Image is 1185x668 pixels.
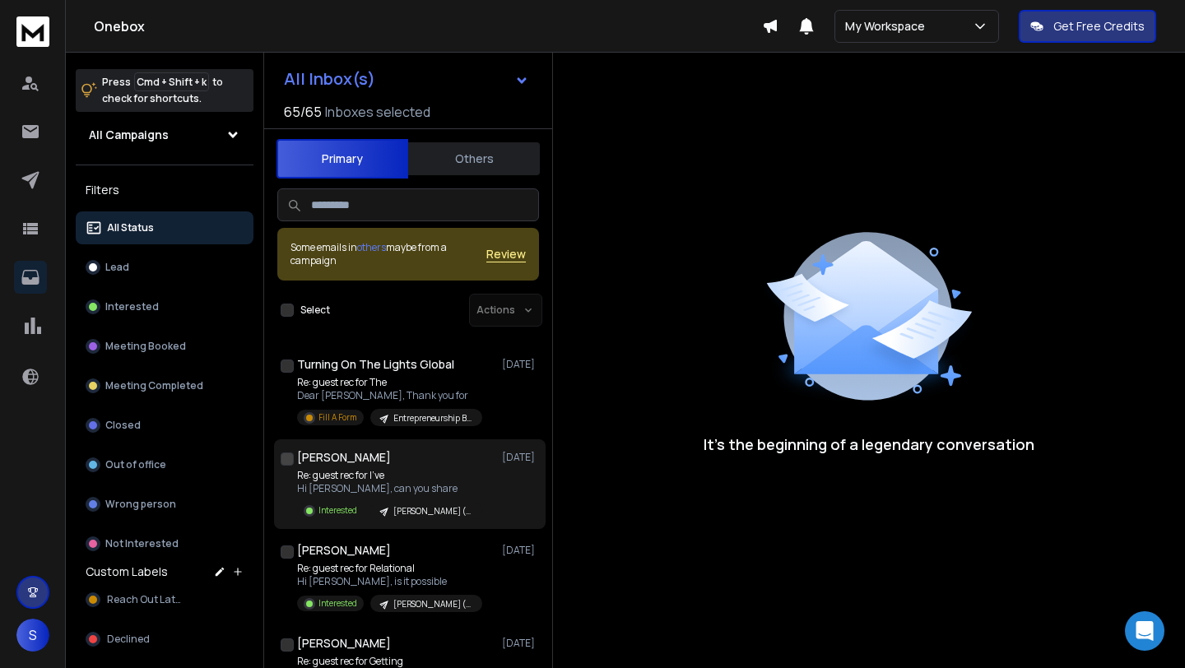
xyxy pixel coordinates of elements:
div: Some emails in maybe from a campaign [290,241,486,267]
p: [PERSON_NAME] (mental health- Batch #1) [393,505,472,517]
button: S [16,619,49,652]
h3: Custom Labels [86,564,168,580]
button: Out of office [76,448,253,481]
h1: All Inbox(s) [284,71,375,87]
span: 65 / 65 [284,102,322,122]
img: logo [16,16,49,47]
p: Fill A Form [318,411,357,424]
button: Reach Out Later [76,583,253,616]
label: Select [300,304,330,317]
div: Open Intercom Messenger [1125,611,1164,651]
button: Others [408,141,540,177]
h1: Onebox [94,16,762,36]
button: All Campaigns [76,118,253,151]
p: [DATE] [502,637,539,650]
p: Wrong person [105,498,176,511]
p: Re: guest rec for I've [297,469,482,482]
p: Interested [318,504,357,517]
button: Review [486,246,526,262]
p: Hi [PERSON_NAME], is it possible [297,575,482,588]
button: Meeting Booked [76,330,253,363]
h1: [PERSON_NAME] [297,542,391,559]
p: [PERSON_NAME] (mental health- Batch #1) [393,598,472,610]
p: [DATE] [502,544,539,557]
button: All Inbox(s) [271,63,542,95]
p: Hi [PERSON_NAME], can you share [297,482,482,495]
span: Cmd + Shift + k [134,72,209,91]
h1: [PERSON_NAME] [297,635,391,652]
button: Interested [76,290,253,323]
p: Meeting Booked [105,340,186,353]
h1: Turning On The Lights Global [297,356,454,373]
p: It’s the beginning of a legendary conversation [704,433,1034,456]
p: Re: guest rec for Relational [297,562,482,575]
span: others [357,240,386,254]
p: Closed [105,419,141,432]
h3: Inboxes selected [325,102,430,122]
button: Wrong person [76,488,253,521]
button: All Status [76,211,253,244]
p: All Status [107,221,154,234]
p: [DATE] [502,358,539,371]
h1: All Campaigns [89,127,169,143]
p: Dear [PERSON_NAME], Thank you for [297,389,482,402]
p: Re: guest rec for The [297,376,482,389]
p: Entrepreneurship Batch #21 [393,412,472,424]
h1: [PERSON_NAME] [297,449,391,466]
p: [DATE] [502,451,539,464]
h3: Filters [76,179,253,202]
button: Meeting Completed [76,369,253,402]
button: Get Free Credits [1019,10,1156,43]
span: Declined [107,633,150,646]
p: Re: guest rec for Getting [297,655,482,668]
p: Out of office [105,458,166,471]
button: Lead [76,251,253,284]
p: Meeting Completed [105,379,203,392]
p: Press to check for shortcuts. [102,74,223,107]
button: Closed [76,409,253,442]
p: Not Interested [105,537,179,550]
p: Interested [318,597,357,610]
p: Interested [105,300,159,313]
button: Declined [76,623,253,656]
p: Get Free Credits [1053,18,1145,35]
button: Not Interested [76,527,253,560]
p: Lead [105,261,129,274]
button: Primary [276,139,408,179]
span: Reach Out Later [107,593,184,606]
p: My Workspace [845,18,932,35]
